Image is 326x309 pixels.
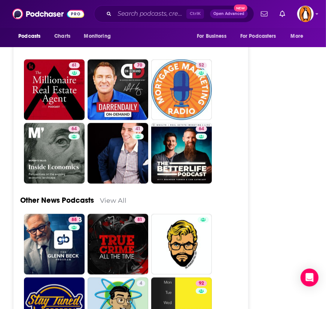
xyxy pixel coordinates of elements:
span: More [291,31,304,42]
a: 88 [24,214,85,275]
span: Podcasts [18,31,40,42]
a: Charts [49,29,75,43]
button: open menu [192,29,236,43]
span: Monitoring [84,31,110,42]
span: Charts [54,31,70,42]
span: Ctrl K [186,9,204,19]
a: 92 [196,281,207,287]
span: For Podcasters [240,31,276,42]
a: 70 [134,62,145,68]
div: Search podcasts, credits, & more... [94,5,254,22]
button: open menu [79,29,120,43]
button: open menu [235,29,287,43]
a: 64 [151,123,212,184]
span: 70 [137,62,142,69]
span: 52 [199,62,204,69]
div: Open Intercom Messenger [301,269,319,287]
span: 88 [71,216,77,224]
a: 88 [68,217,80,223]
a: Other News Podcasts [20,196,94,205]
span: Logged in as penguin_portfolio [297,6,314,22]
span: Open Advanced [213,12,244,16]
a: 52 [196,62,207,68]
a: 64 [24,123,85,184]
a: 61 [69,62,80,68]
a: 64 [196,126,207,132]
span: 64 [71,125,77,133]
span: 92 [199,280,204,287]
span: 64 [199,125,204,133]
span: 81 [137,216,142,224]
img: User Profile [297,6,314,22]
a: 41 [88,123,148,184]
a: 81 [88,214,148,275]
span: For Business [197,31,226,42]
span: 41 [135,125,140,133]
a: 61 [24,59,85,120]
a: 70 [88,59,148,120]
a: 64 [68,126,80,132]
a: 4 [137,281,145,287]
a: 81 [134,217,145,223]
button: Show profile menu [297,6,314,22]
input: Search podcasts, credits, & more... [115,8,186,20]
a: Show notifications dropdown [277,7,288,20]
button: Open AdvancedNew [210,9,248,18]
a: 41 [132,126,143,132]
a: 52 [151,59,212,120]
span: New [234,4,247,12]
a: View All [100,196,127,204]
span: 4 [140,280,142,287]
span: 61 [72,62,77,69]
button: open menu [286,29,313,43]
button: open menu [13,29,50,43]
img: Podchaser - Follow, Share and Rate Podcasts [12,7,84,21]
a: Show notifications dropdown [258,7,271,20]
